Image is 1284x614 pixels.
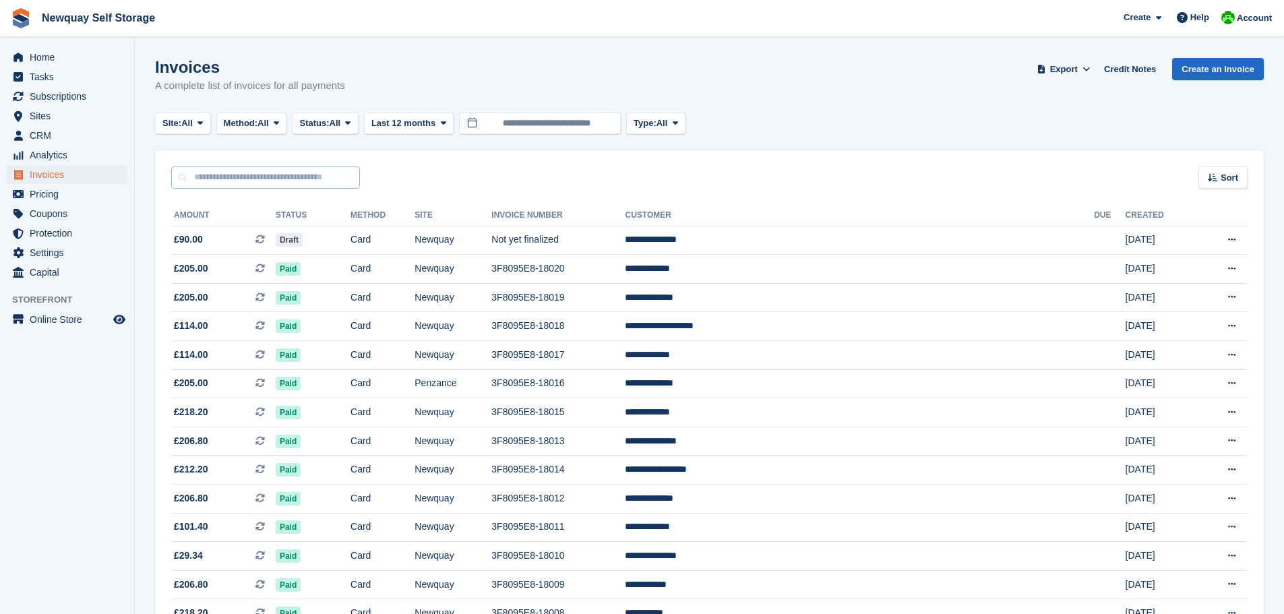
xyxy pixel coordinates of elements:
[1126,369,1196,398] td: [DATE]
[415,456,491,485] td: Newquay
[491,226,625,255] td: Not yet finalized
[7,185,127,204] a: menu
[415,485,491,514] td: Newquay
[1034,58,1093,80] button: Export
[181,117,193,130] span: All
[276,348,301,362] span: Paid
[11,8,31,28] img: stora-icon-8386f47178a22dfd0bd8f6a31ec36ba5ce8667c1dd55bd0f319d3a0aa187defe.svg
[1126,341,1196,370] td: [DATE]
[7,146,127,164] a: menu
[276,319,301,333] span: Paid
[350,312,415,341] td: Card
[1099,58,1161,80] a: Credit Notes
[350,369,415,398] td: Card
[30,165,111,184] span: Invoices
[174,290,208,305] span: £205.00
[491,283,625,312] td: 3F8095E8-18019
[7,126,127,145] a: menu
[415,542,491,571] td: Newquay
[174,405,208,419] span: £218.20
[276,262,301,276] span: Paid
[7,204,127,223] a: menu
[276,205,350,226] th: Status
[350,485,415,514] td: Card
[634,117,656,130] span: Type:
[7,224,127,243] a: menu
[7,243,127,262] a: menu
[1126,456,1196,485] td: [DATE]
[350,283,415,312] td: Card
[491,456,625,485] td: 3F8095E8-18014
[625,205,1094,226] th: Customer
[415,283,491,312] td: Newquay
[415,255,491,284] td: Newquay
[656,117,668,130] span: All
[7,67,127,86] a: menu
[7,48,127,67] a: menu
[162,117,181,130] span: Site:
[30,106,111,125] span: Sites
[1126,255,1196,284] td: [DATE]
[415,398,491,427] td: Newquay
[350,255,415,284] td: Card
[415,570,491,599] td: Newquay
[30,48,111,67] span: Home
[174,233,203,247] span: £90.00
[1126,398,1196,427] td: [DATE]
[30,243,111,262] span: Settings
[7,263,127,282] a: menu
[216,113,287,135] button: Method: All
[155,58,345,76] h1: Invoices
[30,126,111,145] span: CRM
[276,463,301,477] span: Paid
[30,146,111,164] span: Analytics
[1126,312,1196,341] td: [DATE]
[174,462,208,477] span: £212.20
[491,369,625,398] td: 3F8095E8-18016
[491,513,625,542] td: 3F8095E8-18011
[1050,63,1078,76] span: Export
[1094,205,1125,226] th: Due
[276,492,301,505] span: Paid
[491,205,625,226] th: Invoice Number
[155,113,211,135] button: Site: All
[1126,205,1196,226] th: Created
[350,398,415,427] td: Card
[276,233,303,247] span: Draft
[626,113,685,135] button: Type: All
[415,312,491,341] td: Newquay
[415,341,491,370] td: Newquay
[111,311,127,328] a: Preview store
[276,435,301,448] span: Paid
[30,263,111,282] span: Capital
[350,226,415,255] td: Card
[415,513,491,542] td: Newquay
[1237,11,1272,25] span: Account
[1126,283,1196,312] td: [DATE]
[30,67,111,86] span: Tasks
[7,87,127,106] a: menu
[171,205,276,226] th: Amount
[174,434,208,448] span: £206.80
[174,520,208,534] span: £101.40
[350,513,415,542] td: Card
[276,377,301,390] span: Paid
[350,542,415,571] td: Card
[276,578,301,592] span: Paid
[364,113,454,135] button: Last 12 months
[276,520,301,534] span: Paid
[415,369,491,398] td: Penzance
[174,376,208,390] span: £205.00
[491,485,625,514] td: 3F8095E8-18012
[1126,542,1196,571] td: [DATE]
[257,117,269,130] span: All
[350,456,415,485] td: Card
[30,87,111,106] span: Subscriptions
[276,406,301,419] span: Paid
[30,204,111,223] span: Coupons
[1172,58,1264,80] a: Create an Invoice
[36,7,160,29] a: Newquay Self Storage
[491,312,625,341] td: 3F8095E8-18018
[1126,427,1196,456] td: [DATE]
[1126,570,1196,599] td: [DATE]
